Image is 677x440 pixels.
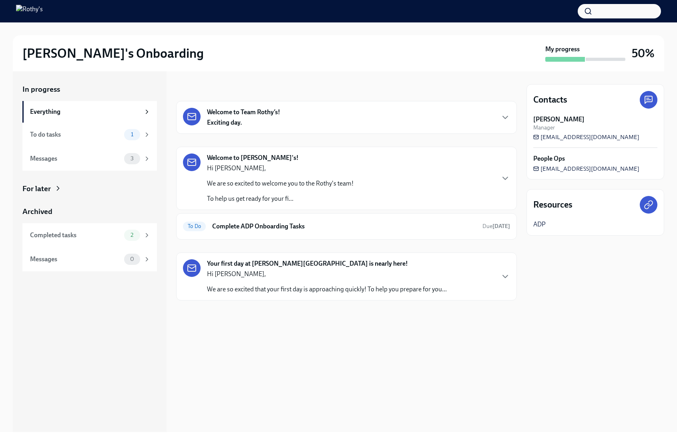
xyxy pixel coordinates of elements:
strong: People Ops [533,154,565,163]
div: In progress [176,84,214,95]
h4: Contacts [533,94,567,106]
a: Everything [22,101,157,123]
div: For later [22,184,51,194]
strong: Welcome to Team Rothy’s! [207,108,280,117]
p: We are so excited to welcome you to the Rothy's team! [207,179,354,188]
h6: Complete ADP Onboarding Tasks [212,222,476,231]
a: Completed tasks2 [22,223,157,247]
h3: 50% [632,46,655,61]
a: To do tasks1 [22,123,157,147]
a: To DoComplete ADP Onboarding TasksDue[DATE] [183,220,510,233]
a: [EMAIL_ADDRESS][DOMAIN_NAME] [533,165,639,173]
p: Hi [PERSON_NAME], [207,164,354,173]
span: Due [482,223,510,230]
a: In progress [22,84,157,95]
strong: Welcome to [PERSON_NAME]'s! [207,153,299,162]
p: We are so excited that your first day is approaching quickly! To help you prepare for you... [207,285,447,294]
div: To do tasks [30,130,121,139]
span: 3 [126,155,139,161]
a: [EMAIL_ADDRESS][DOMAIN_NAME] [533,133,639,141]
img: Rothy's [16,5,43,18]
span: 2 [126,232,138,238]
p: Hi [PERSON_NAME], [207,270,447,279]
h4: Resources [533,199,573,211]
a: Messages3 [22,147,157,171]
a: ADP [533,220,546,229]
h2: [PERSON_NAME]'s Onboarding [22,45,204,61]
a: For later [22,184,157,194]
div: Everything [30,107,140,116]
strong: [DATE] [492,223,510,230]
a: Archived [22,206,157,217]
span: To Do [183,223,206,229]
span: 0 [125,256,139,262]
strong: Your first day at [PERSON_NAME][GEOGRAPHIC_DATA] is nearly here! [207,259,408,268]
strong: Exciting day. [207,119,242,126]
strong: [PERSON_NAME] [533,115,585,124]
a: Messages0 [22,247,157,271]
strong: My progress [545,45,580,54]
div: Messages [30,255,121,264]
span: September 28th, 2025 09:00 [482,222,510,230]
span: 1 [126,131,138,137]
div: Messages [30,154,121,163]
p: To help us get ready for your fi... [207,194,354,203]
span: Manager [533,124,555,131]
div: Completed tasks [30,231,121,240]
